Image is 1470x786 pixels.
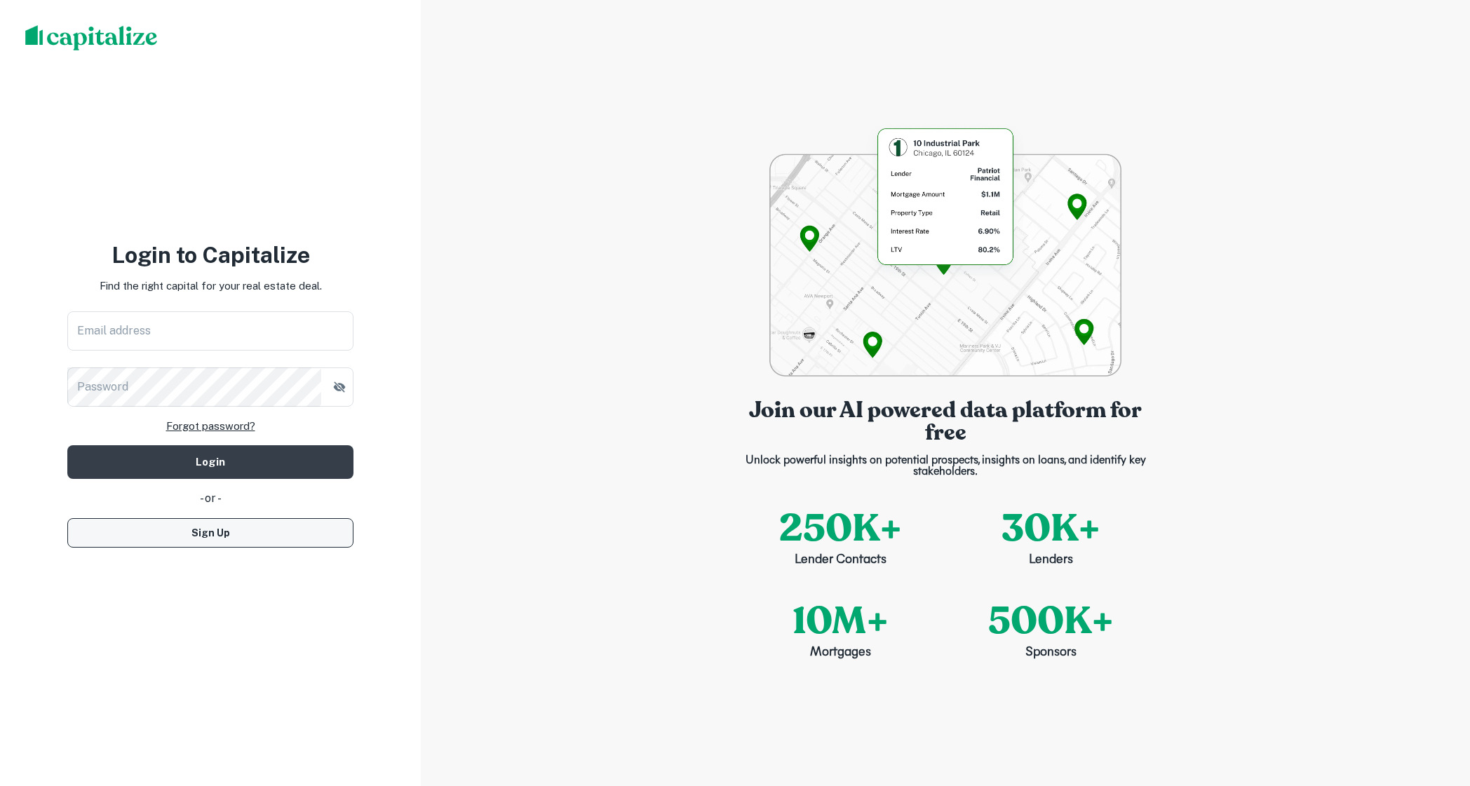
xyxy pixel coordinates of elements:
[67,445,353,479] button: Login
[1400,674,1470,741] iframe: Chat Widget
[779,500,902,557] p: 250K+
[166,418,255,435] a: Forgot password?
[988,592,1114,649] p: 500K+
[1025,644,1077,663] p: Sponsors
[25,25,158,50] img: capitalize-logo.png
[769,124,1121,377] img: login-bg
[67,238,353,272] h3: Login to Capitalize
[67,490,353,507] div: - or -
[67,518,353,548] button: Sign Up
[793,592,889,649] p: 10M+
[1002,500,1100,557] p: 30K+
[810,644,871,663] p: Mortgages
[795,551,886,570] p: Lender Contacts
[1029,551,1073,570] p: Lenders
[735,399,1156,444] p: Join our AI powered data platform for free
[735,455,1156,477] p: Unlock powerful insights on potential prospects, insights on loans, and identify key stakeholders.
[100,278,322,294] p: Find the right capital for your real estate deal.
